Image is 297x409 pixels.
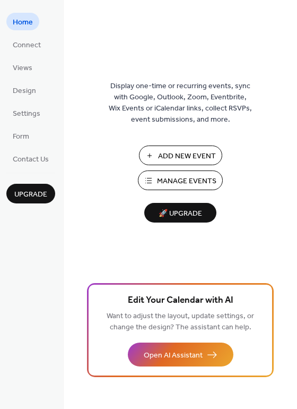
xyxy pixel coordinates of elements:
[13,86,36,97] span: Design
[144,203,216,223] button: 🚀 Upgrade
[13,17,33,28] span: Home
[13,63,32,74] span: Views
[6,36,47,53] a: Connect
[6,81,42,99] a: Design
[138,171,223,190] button: Manage Events
[107,309,254,335] span: Want to adjust the layout, update settings, or change the design? The assistant can help.
[6,104,47,122] a: Settings
[13,40,41,51] span: Connect
[13,154,49,165] span: Contact Us
[128,343,233,367] button: Open AI Assistant
[6,13,39,30] a: Home
[14,189,47,200] span: Upgrade
[6,58,39,76] a: Views
[128,293,233,308] span: Edit Your Calendar with AI
[158,151,216,162] span: Add New Event
[6,184,55,203] button: Upgrade
[13,108,40,120] span: Settings
[109,81,252,125] span: Display one-time or recurring events, sync with Google, Outlook, Zoom, Eventbrite, Wix Events or ...
[144,350,203,361] span: Open AI Assistant
[157,176,216,187] span: Manage Events
[151,207,210,221] span: 🚀 Upgrade
[13,131,29,142] span: Form
[139,146,222,165] button: Add New Event
[6,150,55,167] a: Contact Us
[6,127,36,144] a: Form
